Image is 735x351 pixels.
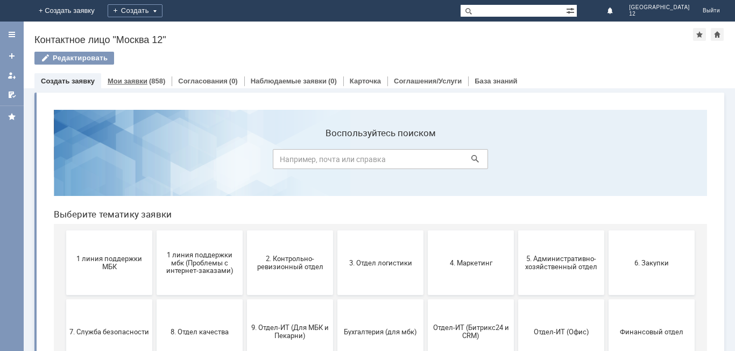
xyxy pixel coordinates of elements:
span: [GEOGRAPHIC_DATA] [629,4,690,11]
button: 5. Административно-хозяйственный отдел [473,129,559,194]
a: Мои заявки [108,77,147,85]
button: 1 линия поддержки МБК [21,129,107,194]
span: Расширенный поиск [566,5,577,15]
label: Воспользуйтесь поиском [228,26,443,37]
header: Выберите тематику заявки [9,108,662,118]
button: Отдел-ИТ (Офис) [473,198,559,263]
span: Отдел-ИТ (Битрикс24 и CRM) [386,222,465,238]
span: 2. Контрольно-ревизионный отдел [205,153,285,170]
a: Мои заявки [3,67,20,84]
button: Бухгалтерия (для мбк) [292,198,378,263]
span: 1 линия поддержки мбк (Проблемы с интернет-заказами) [115,149,194,173]
button: 3. Отдел логистики [292,129,378,194]
span: 4. Маркетинг [386,157,465,165]
button: 6. Закупки [563,129,649,194]
a: База знаний [475,77,517,85]
span: Франчайзинг [24,295,104,303]
a: Наблюдаемые заявки [251,77,327,85]
button: Это соглашение не активно! [111,267,197,332]
a: Согласования [178,77,228,85]
button: [PERSON_NAME]. Услуги ИТ для МБК (оформляет L1) [202,267,288,332]
span: 9. Отдел-ИТ (Для МБК и Пекарни) [205,222,285,238]
div: Сделать домашней страницей [711,28,724,41]
span: Финансовый отдел [567,226,646,234]
a: Создать заявку [3,47,20,65]
button: 9. Отдел-ИТ (Для МБК и Пекарни) [202,198,288,263]
button: 4. Маркетинг [383,129,469,194]
span: 7. Служба безопасности [24,226,104,234]
span: 6. Закупки [567,157,646,165]
div: (0) [328,77,337,85]
button: 1 линия поддержки мбк (Проблемы с интернет-заказами) [111,129,197,194]
span: Бухгалтерия (для мбк) [295,226,375,234]
div: Создать [108,4,162,17]
button: 8. Отдел качества [111,198,197,263]
span: 5. Административно-хозяйственный отдел [476,153,556,170]
div: (858) [149,77,165,85]
span: 12 [629,11,690,17]
div: Контактное лицо "Москва 12" [34,34,693,45]
button: Франчайзинг [21,267,107,332]
a: Карточка [350,77,381,85]
input: Например, почта или справка [228,48,443,68]
a: Мои согласования [3,86,20,103]
div: Добавить в избранное [693,28,706,41]
span: 8. Отдел качества [115,226,194,234]
span: 1 линия поддержки МБК [24,153,104,170]
a: Соглашения/Услуги [394,77,462,85]
button: Финансовый отдел [563,198,649,263]
button: 7. Служба безопасности [21,198,107,263]
button: не актуален [292,267,378,332]
button: Отдел-ИТ (Битрикс24 и CRM) [383,198,469,263]
div: (0) [229,77,238,85]
span: 3. Отдел логистики [295,157,375,165]
span: [PERSON_NAME]. Услуги ИТ для МБК (оформляет L1) [205,287,285,311]
span: Отдел-ИТ (Офис) [476,226,556,234]
a: Создать заявку [41,77,95,85]
span: Это соглашение не активно! [115,291,194,307]
span: не актуален [295,295,375,303]
button: 2. Контрольно-ревизионный отдел [202,129,288,194]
